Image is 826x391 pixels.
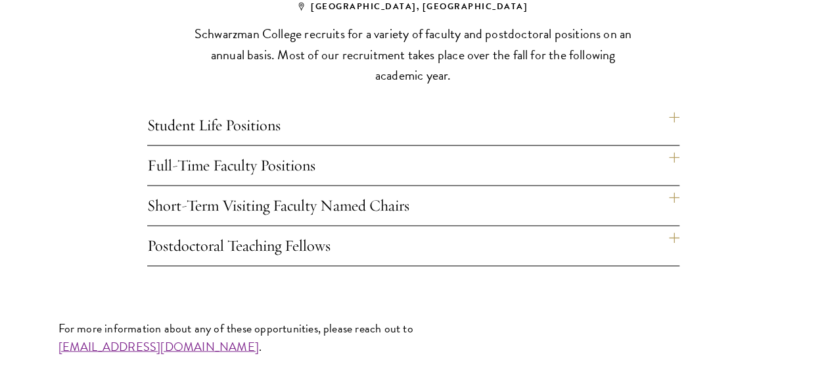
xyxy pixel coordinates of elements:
[58,337,259,355] a: [EMAIL_ADDRESS][DOMAIN_NAME]
[58,319,768,355] p: For more information about any of these opportunities, please reach out to .
[147,105,679,145] h4: Student Life Positions
[187,24,640,86] p: Schwarzman College recruits for a variety of faculty and postdoctoral positions on an annual basi...
[147,186,679,225] h4: Short-Term Visiting Faculty Named Chairs
[147,226,679,265] h4: Postdoctoral Teaching Fellows
[147,145,679,185] h4: Full-Time Faculty Positions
